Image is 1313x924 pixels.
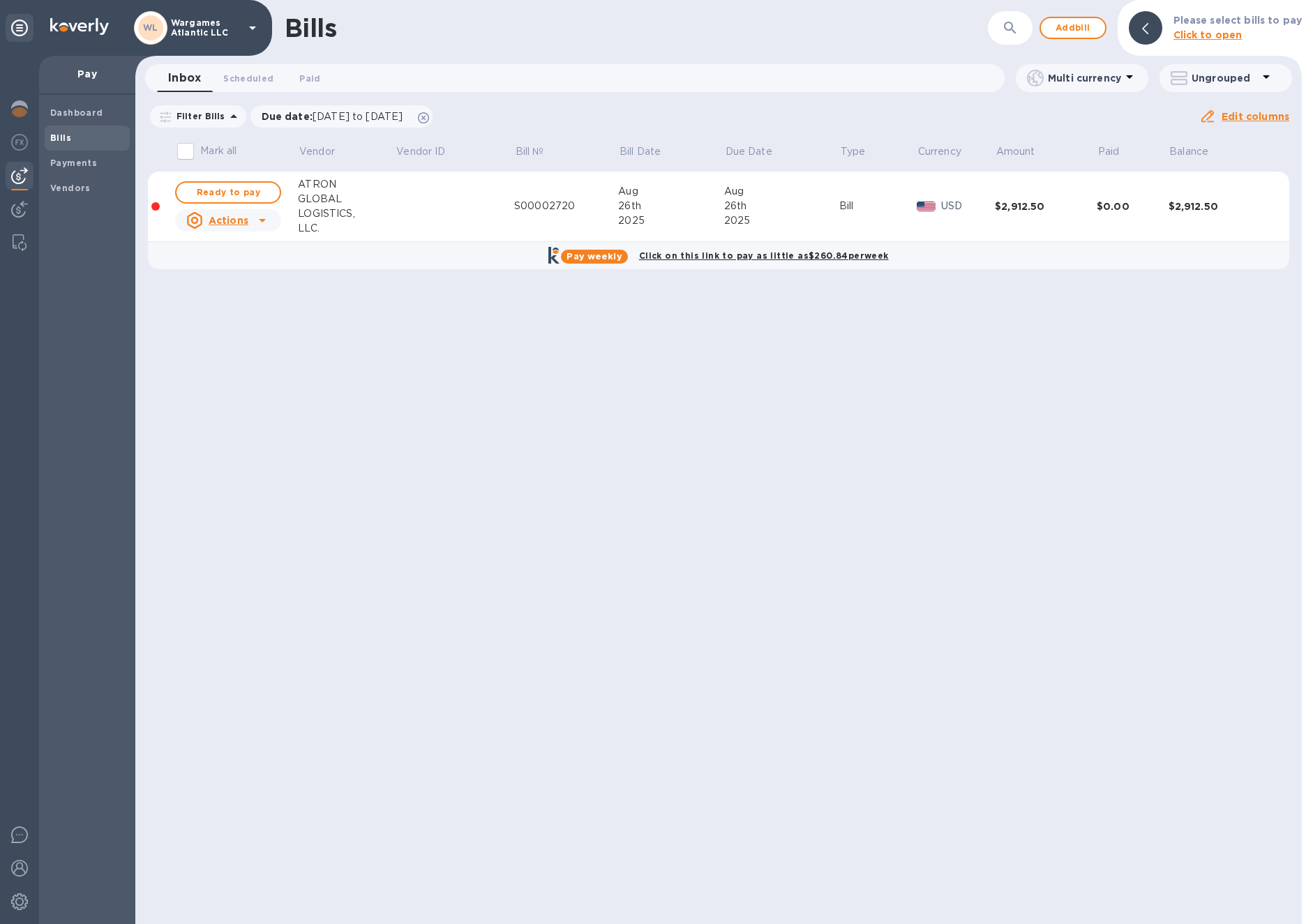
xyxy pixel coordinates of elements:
[1173,15,1302,26] b: Please select bills to pay
[175,181,281,204] button: Ready to pay
[724,199,839,213] div: 26th
[143,22,158,33] b: WL
[639,250,889,261] b: Click on this link to pay as little as $260.84 per week
[298,192,395,206] div: GLOBAL
[50,158,97,168] b: Payments
[50,18,109,35] img: Logo
[50,67,124,81] p: Pay
[918,144,961,159] p: Currency
[171,110,225,122] p: Filter Bills
[298,221,395,236] div: LLC.
[50,107,103,118] b: Dashboard
[1097,199,1169,213] div: $0.00
[995,199,1097,213] div: $2,912.50
[313,111,403,122] span: [DATE] to [DATE]
[917,202,936,211] img: USD
[567,251,622,262] b: Pay weekly
[11,134,28,151] img: Foreign exchange
[516,144,562,159] span: Bill №
[620,144,661,159] p: Bill Date
[726,144,772,159] p: Due Date
[618,199,724,213] div: 26th
[618,184,724,199] div: Aug
[514,199,618,213] div: S00002720
[1040,17,1106,39] button: Addbill
[1052,20,1094,36] span: Add bill
[1048,71,1121,85] p: Multi currency
[724,184,839,199] div: Aug
[188,184,269,201] span: Ready to pay
[285,13,336,43] h1: Bills
[1173,29,1243,40] b: Click to open
[996,144,1053,159] span: Amount
[298,206,395,221] div: LOGISTICS,
[209,215,248,226] u: Actions
[200,144,237,158] p: Mark all
[620,144,679,159] span: Bill Date
[168,68,201,88] span: Inbox
[171,18,241,38] p: Wargames Atlantic LLC
[299,144,353,159] span: Vendor
[1169,144,1226,159] span: Balance
[50,132,71,143] b: Bills
[941,199,995,213] p: USD
[299,144,335,159] p: Vendor
[1222,111,1289,122] u: Edit columns
[1098,144,1138,159] span: Paid
[618,213,724,228] div: 2025
[841,144,884,159] span: Type
[6,14,33,42] div: Unpin categories
[1169,144,1208,159] p: Balance
[841,144,866,159] p: Type
[996,144,1035,159] p: Amount
[1192,71,1258,85] p: Ungrouped
[726,144,790,159] span: Due Date
[250,105,433,128] div: Due date:[DATE] to [DATE]
[50,183,91,193] b: Vendors
[299,71,320,86] span: Paid
[262,109,410,123] p: Due date :
[1098,144,1120,159] p: Paid
[516,144,544,159] p: Bill №
[396,144,445,159] p: Vendor ID
[396,144,463,159] span: Vendor ID
[1169,199,1270,213] div: $2,912.50
[724,213,839,228] div: 2025
[223,71,273,86] span: Scheduled
[839,199,917,213] div: Bill
[298,177,395,192] div: ATRON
